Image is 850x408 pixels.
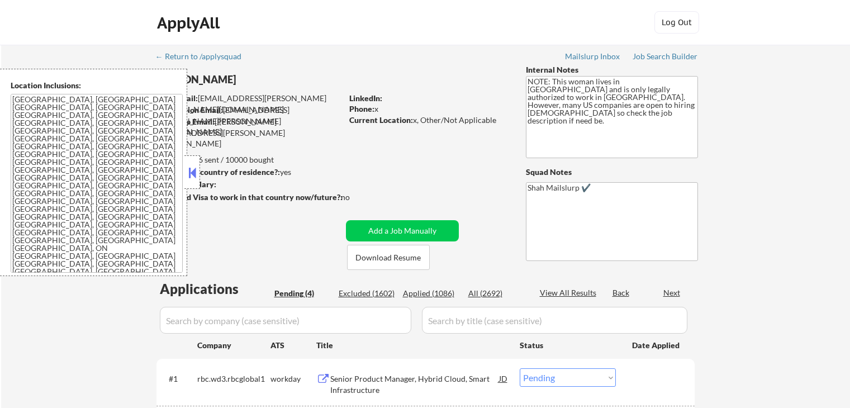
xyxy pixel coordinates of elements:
div: Squad Notes [526,167,698,178]
div: 1086 sent / 10000 bought [156,154,342,165]
div: Internal Notes [526,64,698,75]
div: Mailslurp Inbox [565,53,621,60]
div: Title [316,340,509,351]
div: Status [520,335,616,355]
a: Mailslurp Inbox [565,52,621,63]
div: ATS [270,340,316,351]
div: [PERSON_NAME] [156,73,386,87]
div: Company [197,340,270,351]
div: Excluded (1602) [339,288,395,299]
a: ← Return to /applysquad [155,52,252,63]
button: Download Resume [347,245,430,270]
div: ApplyAll [157,13,223,32]
div: [EMAIL_ADDRESS][PERSON_NAME][PERSON_NAME][DOMAIN_NAME] [157,105,342,137]
div: Date Applied [632,340,681,351]
div: Back [612,287,630,298]
div: yes [156,167,339,178]
strong: Phone: [349,104,374,113]
div: View All Results [540,287,600,298]
strong: Can work in country of residence?: [156,167,280,177]
div: rbc.wd3.rbcglobal1 [197,373,270,385]
div: [EMAIL_ADDRESS][PERSON_NAME][PERSON_NAME][DOMAIN_NAME] [157,93,342,115]
button: Log Out [654,11,699,34]
div: Job Search Builder [633,53,698,60]
strong: LinkedIn: [349,93,382,103]
div: All (2692) [468,288,524,299]
div: Pending (4) [274,288,330,299]
div: Senior Product Manager, Hybrid Cloud, Smart Infrastructure [330,373,499,395]
div: no [341,192,373,203]
strong: Current Location: [349,115,413,125]
a: Job Search Builder [633,52,698,63]
div: Next [663,287,681,298]
div: [PERSON_NAME][EMAIL_ADDRESS][PERSON_NAME][DOMAIN_NAME] [156,116,342,149]
div: Applied (1086) [403,288,459,299]
div: Applications [160,282,270,296]
div: x, Other/Not Applicable [349,115,507,126]
strong: Will need Visa to work in that country now/future?: [156,192,343,202]
div: workday [270,373,316,385]
div: x [349,103,507,115]
div: ← Return to /applysquad [155,53,252,60]
div: Location Inclusions: [11,80,183,91]
input: Search by title (case sensitive) [422,307,687,334]
input: Search by company (case sensitive) [160,307,411,334]
div: #1 [169,373,188,385]
div: JD [498,368,509,388]
button: Add a Job Manually [346,220,459,241]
